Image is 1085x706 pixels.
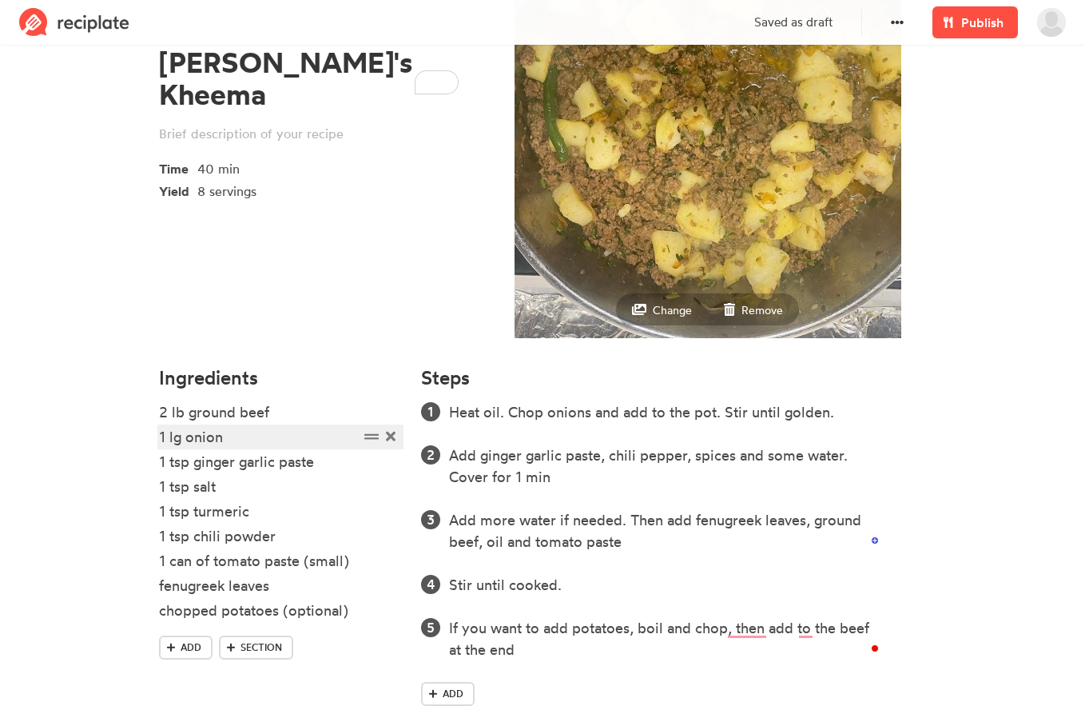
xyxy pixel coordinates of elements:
div: chopped potatoes (optional) [159,600,359,621]
span: Section [240,640,282,655]
div: fenugreek leaves [159,575,359,596]
span: Publish [961,13,1004,32]
div: 1 can of tomato paste (small) [159,550,359,572]
div: 1 tsp turmeric [159,501,359,522]
div: To enrich screen reader interactions, please activate Accessibility in Grammarly extension settings [449,617,883,660]
p: Saved as draft [754,14,833,32]
div: Stir until cooked. [449,574,883,596]
div: 1 tsp chili powder [159,525,359,547]
span: Add [181,640,201,655]
div: 2 lb ground beef [159,401,359,423]
small: Remove [741,303,783,317]
span: Drag to reorder [361,426,383,448]
span: Time [159,156,197,178]
span: Add [443,687,463,701]
small: Change [653,303,692,317]
div: 40 min [197,159,433,178]
img: Reciplate [19,8,129,37]
div: 1 tsp ginger garlic paste [159,451,359,473]
img: User's avatar [1037,8,1066,37]
div: 8 servings [197,181,433,201]
div: Add ginger garlic paste, chili pepper, spices and some water. Cover for 1 min [449,445,883,488]
div: 1 lg onion [159,426,359,448]
span: Yield [159,178,197,201]
div: 1 tsp salt [159,476,359,497]
h4: Ingredients [159,367,402,389]
div: To enrich screen reader interactions, please activate Accessibility in Grammarly extension settings [159,46,459,111]
h4: Steps [421,367,470,389]
div: To enrich screen reader interactions, please activate Accessibility in Grammarly extension settings [449,509,883,552]
span: Delete item [383,426,399,448]
div: Heat oil. Chop onions and add to the pot. Stir until golden. [449,401,883,423]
